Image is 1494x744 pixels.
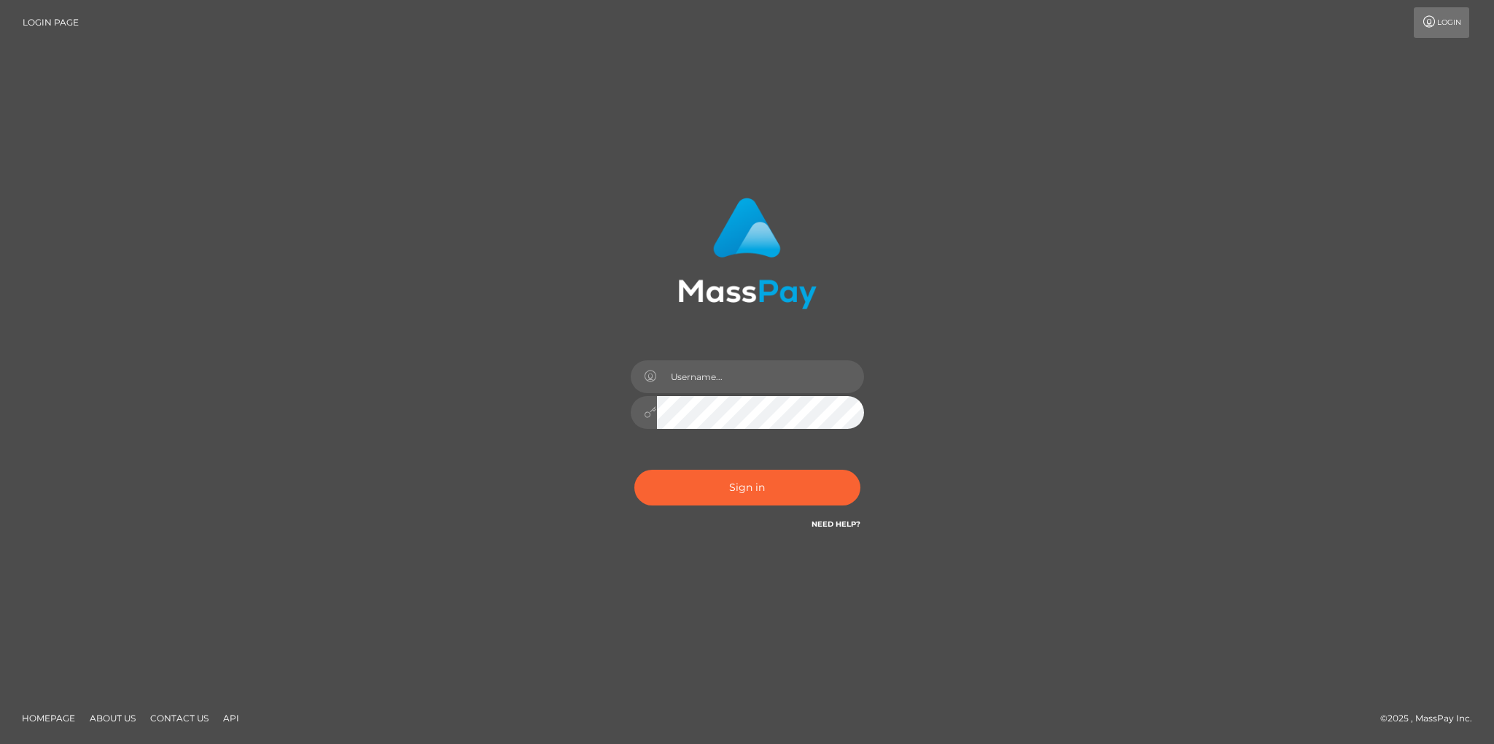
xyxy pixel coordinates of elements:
a: API [217,707,245,729]
input: Username... [657,360,864,393]
a: Login Page [23,7,79,38]
a: About Us [84,707,141,729]
a: Login [1414,7,1469,38]
div: © 2025 , MassPay Inc. [1380,710,1483,726]
a: Need Help? [812,519,860,529]
a: Homepage [16,707,81,729]
button: Sign in [634,470,860,505]
img: MassPay Login [678,198,817,309]
a: Contact Us [144,707,214,729]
